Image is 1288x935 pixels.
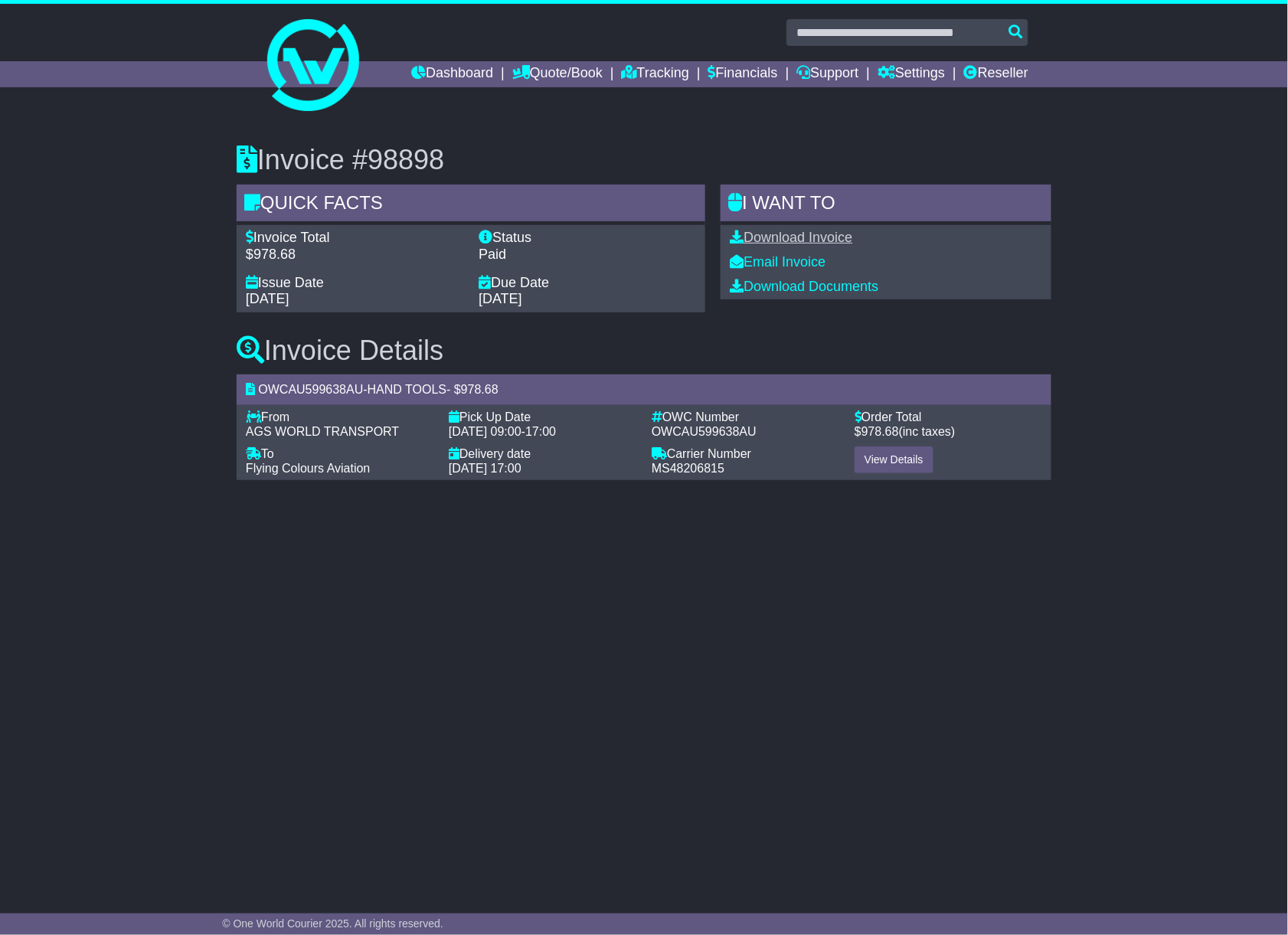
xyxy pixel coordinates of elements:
a: Reseller [964,61,1028,87]
div: $ (inc taxes) [855,424,1042,439]
span: [DATE] 09:00 [449,425,521,438]
a: Download Documents [730,279,878,294]
div: I WANT to [721,185,1051,226]
div: Quick Facts [237,185,705,226]
span: Flying Colours Aviation [246,462,370,475]
a: Settings [878,61,945,87]
h3: Invoice #98898 [237,145,1051,175]
div: Invoice Total [246,230,463,247]
div: Issue Date [246,275,463,292]
div: - [449,424,636,439]
span: AGS WORLD TRANSPORT [246,425,399,438]
div: OWC Number [652,410,839,424]
div: From [246,410,433,424]
a: Download Invoice [730,230,852,245]
span: MS48206815 [652,462,724,475]
a: Financials [708,61,778,87]
a: Support [796,61,858,87]
div: [DATE] [479,291,696,308]
span: 978.68 [461,383,499,396]
div: Status [479,230,696,247]
h3: Invoice Details [237,335,1051,366]
div: To [246,446,433,461]
div: Carrier Number [652,446,839,461]
div: - - $ [237,374,1051,404]
span: OWCAU599638AU [652,425,757,438]
a: Quote/Book [512,61,603,87]
span: 978.68 [861,425,899,438]
a: Tracking [622,61,689,87]
div: [DATE] [246,291,463,308]
div: Pick Up Date [449,410,636,424]
a: View Details [855,446,933,473]
a: Email Invoice [730,254,825,270]
a: Dashboard [411,61,493,87]
span: HAND TOOLS [368,383,446,396]
div: Delivery date [449,446,636,461]
span: OWCAU599638AU [258,383,363,396]
div: $978.68 [246,247,463,263]
div: Order Total [855,410,1042,424]
div: Due Date [479,275,696,292]
span: 17:00 [525,425,556,438]
span: [DATE] 17:00 [449,462,521,475]
div: Paid [479,247,696,263]
span: © One World Courier 2025. All rights reserved. [222,917,443,930]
